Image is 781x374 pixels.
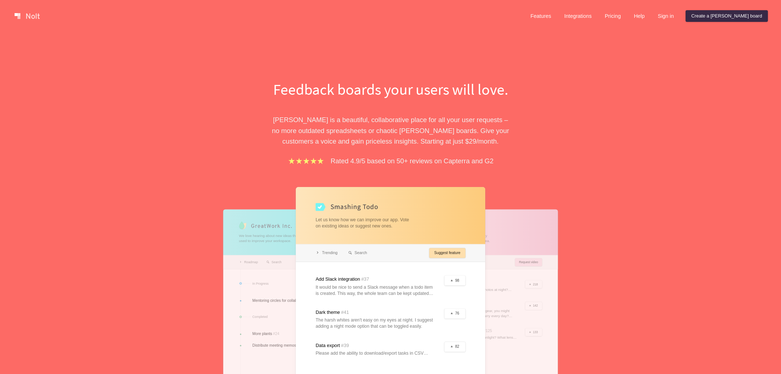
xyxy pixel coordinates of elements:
a: Help [628,10,651,22]
a: Integrations [558,10,597,22]
h1: Feedback boards your users will love. [265,79,516,100]
a: Create a [PERSON_NAME] board [686,10,768,22]
p: Rated 4.9/5 based on 50+ reviews on Capterra and G2 [331,156,494,166]
a: Sign in [652,10,680,22]
a: Features [525,10,557,22]
a: Pricing [599,10,627,22]
img: stars.b067e34983.png [287,157,325,165]
p: [PERSON_NAME] is a beautiful, collaborative place for all your user requests – no more outdated s... [265,114,516,147]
